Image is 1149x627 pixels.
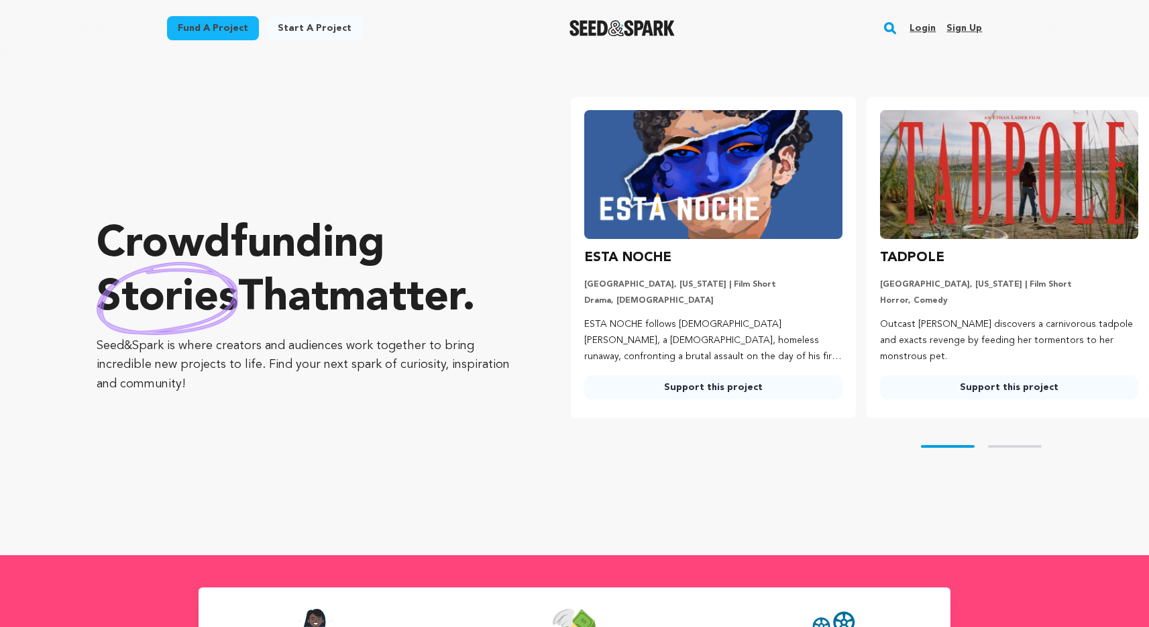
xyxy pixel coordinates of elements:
[569,20,675,36] a: Seed&Spark Homepage
[97,218,517,326] p: Crowdfunding that .
[329,277,462,320] span: matter
[584,110,842,239] img: ESTA NOCHE image
[584,317,842,365] p: ESTA NOCHE follows [DEMOGRAPHIC_DATA] [PERSON_NAME], a [DEMOGRAPHIC_DATA], homeless runaway, conf...
[910,17,936,39] a: Login
[584,247,671,269] h3: ESTA NOCHE
[267,16,362,40] a: Start a project
[880,110,1138,239] img: TADPOLE image
[880,375,1138,399] a: Support this project
[584,375,842,399] a: Support this project
[880,295,1138,306] p: Horror, Comedy
[97,336,517,394] p: Seed&Spark is where creators and audiences work together to bring incredible new projects to life...
[880,247,944,269] h3: TADPOLE
[569,20,675,36] img: Seed&Spark Logo Dark Mode
[584,279,842,290] p: [GEOGRAPHIC_DATA], [US_STATE] | Film Short
[97,262,238,335] img: hand sketched image
[880,317,1138,365] p: Outcast [PERSON_NAME] discovers a carnivorous tadpole and exacts revenge by feeding her tormentor...
[880,279,1138,290] p: [GEOGRAPHIC_DATA], [US_STATE] | Film Short
[584,295,842,306] p: Drama, [DEMOGRAPHIC_DATA]
[167,16,259,40] a: Fund a project
[946,17,982,39] a: Sign up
